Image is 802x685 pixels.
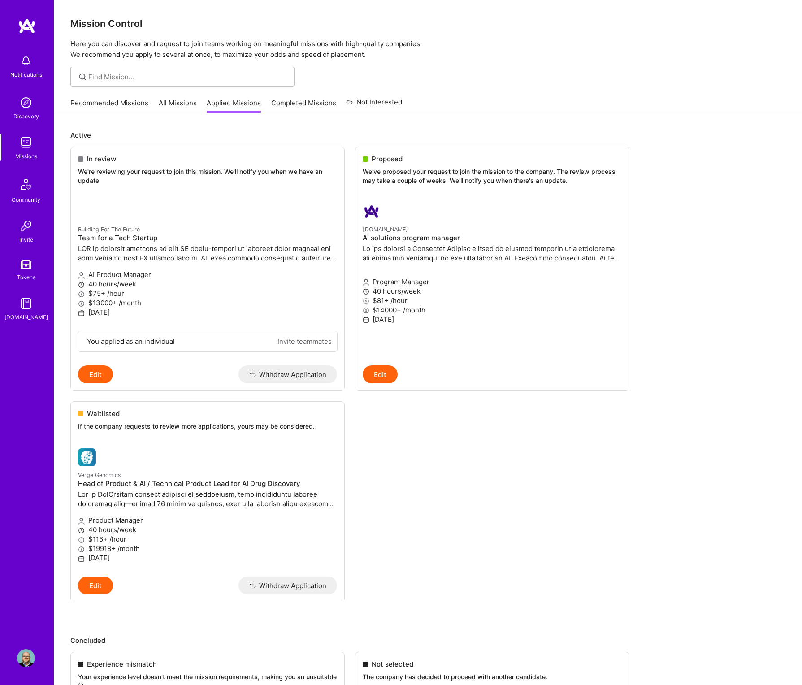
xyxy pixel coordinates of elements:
img: guide book [17,295,35,312]
i: icon SearchGrey [78,72,88,82]
input: Find Mission... [88,72,288,82]
div: Discovery [13,112,39,121]
h4: Head of Product & AI / Technical Product Lead for AI Drug Discovery [78,480,337,488]
img: Building For The Future company logo [78,203,96,221]
p: If the company requests to review more applications, yours may be considered. [78,422,337,431]
p: Lo ips dolorsi a Consectet Adipisc elitsed do eiusmod temporin utla etdolorema ali enima min veni... [363,244,622,263]
p: Product Manager [78,516,337,525]
a: Applied Missions [207,98,261,113]
i: icon Calendar [78,555,85,562]
i: icon Calendar [78,310,85,316]
i: icon MoneyGray [78,537,85,543]
span: In review [87,154,116,164]
a: Invite teammates [277,337,332,346]
i: icon Clock [78,282,85,288]
p: Active [70,130,786,140]
i: icon Clock [78,527,85,534]
i: icon MoneyGray [363,298,369,304]
p: Lor Ip DolOrsitam consect adipisci el seddoeiusm, temp incididuntu laboree doloremag aliq—enimad ... [78,490,337,508]
a: Not Interested [346,97,402,113]
i: icon MoneyGray [78,300,85,307]
div: Notifications [10,70,42,79]
i: icon Applicant [78,518,85,525]
img: teamwork [17,134,35,152]
i: icon MoneyGray [78,291,85,298]
button: Edit [363,365,398,383]
i: icon MoneyGray [78,546,85,553]
a: Verge Genomics company logoVerge GenomicsHead of Product & AI / Technical Product Lead for AI Dru... [71,441,344,577]
button: Withdraw Application [238,577,338,594]
i: icon Calendar [363,316,369,323]
button: Edit [78,577,113,594]
p: 40 hours/week [78,525,337,534]
button: Edit [78,365,113,383]
img: tokens [21,260,31,269]
p: Program Manager [363,277,622,286]
p: 40 hours/week [363,286,622,296]
p: Concluded [70,636,786,645]
span: Waitlisted [87,409,120,418]
a: A.Team company logo[DOMAIN_NAME]AI solutions program managerLo ips dolorsi a Consectet Adipisc el... [355,195,629,365]
p: 40 hours/week [78,279,337,289]
img: bell [17,52,35,70]
i: icon MoneyGray [363,307,369,314]
img: User Avatar [17,649,35,667]
div: You applied as an individual [87,337,175,346]
p: We've proposed your request to join the mission to the company. The review process may take a cou... [363,167,622,185]
p: [DATE] [78,308,337,317]
div: Missions [15,152,37,161]
i: icon Applicant [78,272,85,279]
a: Recommended Missions [70,98,148,113]
div: Community [12,195,40,204]
a: Completed Missions [271,98,336,113]
p: Here you can discover and request to join teams working on meaningful missions with high-quality ... [70,39,786,60]
h4: Team for a Tech Startup [78,234,337,242]
p: We're reviewing your request to join this mission. We'll notify you when we have an update. [78,167,337,185]
a: User Avatar [15,649,37,667]
img: Community [15,173,37,195]
img: Invite [17,217,35,235]
small: Verge Genomics [78,472,121,478]
span: Experience mismatch [87,659,157,669]
p: $19918+ /month [78,544,337,553]
div: Tokens [17,273,35,282]
div: Invite [19,235,33,244]
i: icon Applicant [363,279,369,286]
p: $81+ /hour [363,296,622,305]
p: AI Product Manager [78,270,337,279]
p: $75+ /hour [78,289,337,298]
img: discovery [17,94,35,112]
h3: Mission Control [70,18,786,29]
img: logo [18,18,36,34]
p: $116+ /hour [78,534,337,544]
small: Building For The Future [78,226,140,233]
div: [DOMAIN_NAME] [4,312,48,322]
p: [DATE] [78,553,337,563]
p: [DATE] [363,315,622,324]
i: icon Clock [363,288,369,295]
h4: AI solutions program manager [363,234,622,242]
p: $13000+ /month [78,298,337,308]
span: Proposed [372,154,403,164]
img: A.Team company logo [363,203,381,221]
p: LOR ip dolorsit ametcons ad elit SE doeiu-tempori ut laboreet dolor magnaal eni admi veniamq nost... [78,244,337,263]
p: $14000+ /month [363,305,622,315]
a: All Missions [159,98,197,113]
button: Withdraw Application [238,365,338,383]
a: Building For The Future company logoBuilding For The FutureTeam for a Tech StartupLOR ip dolorsit... [71,195,344,331]
small: [DOMAIN_NAME] [363,226,408,233]
img: Verge Genomics company logo [78,448,96,466]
